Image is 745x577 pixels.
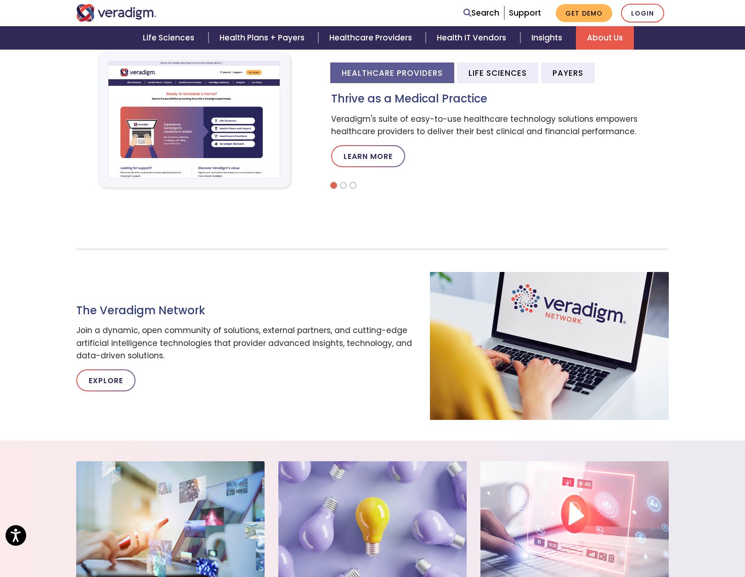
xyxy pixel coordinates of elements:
[556,4,612,22] a: Get Demo
[76,304,416,317] h3: The Veradigm Network
[426,26,520,50] a: Health IT Vendors
[463,7,499,19] a: Search
[76,369,135,391] a: Explore
[520,26,576,50] a: Insights
[457,62,538,83] li: Life Sciences
[331,113,669,138] p: Veradigm's suite of easy-to-use healthcare technology solutions empowers healthcare providers to ...
[509,7,541,18] a: Support
[331,145,405,167] a: Learn More
[76,4,157,22] img: Veradigm logo
[76,324,416,362] p: Join a dynamic, open community of solutions, external partners, and cutting-edge artificial intel...
[621,4,664,23] a: Login
[576,26,634,50] a: About Us
[318,26,426,50] a: Healthcare Providers
[132,26,208,50] a: Life Sciences
[209,26,318,50] a: Health Plans + Payers
[330,62,454,83] li: Healthcare Providers
[541,62,595,83] li: Payers
[331,92,669,106] h3: Thrive as a Medical Practice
